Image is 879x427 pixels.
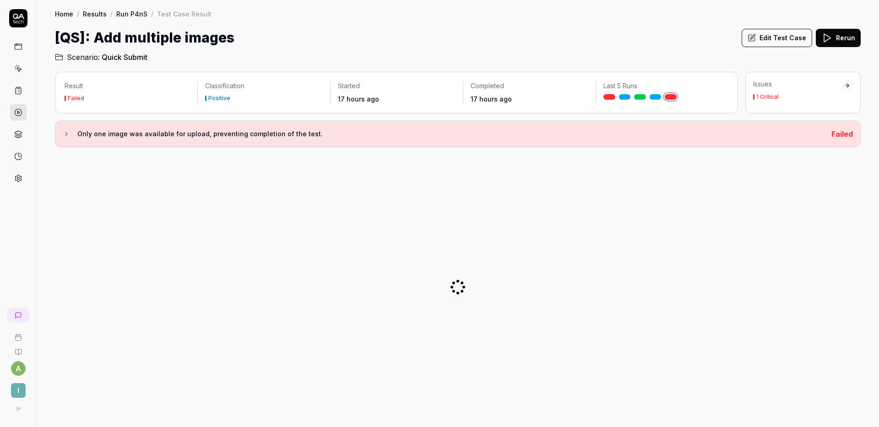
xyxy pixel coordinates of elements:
[603,81,721,91] p: Last 5 Runs
[55,27,234,48] h1: [QS]: Add multiple images
[208,96,230,101] div: Positive
[55,9,73,18] a: Home
[816,29,861,47] button: Rerun
[4,376,33,400] button: I
[77,9,79,18] div: /
[110,9,113,18] div: /
[831,129,853,139] span: Failed
[63,128,824,139] button: Only one image was available for upload, preventing completion of the test.
[205,81,323,91] p: Classification
[65,52,100,63] span: Scenario:
[338,95,379,103] time: 17 hours ago
[471,81,588,91] p: Completed
[753,80,841,89] div: Issues
[4,341,33,356] a: Documentation
[116,9,147,18] a: Run P4nS
[11,361,26,376] button: a
[83,9,107,18] a: Results
[68,96,84,101] div: Failed
[55,52,147,63] a: Scenario:Quick Submit
[102,52,147,63] span: Quick Submit
[756,94,779,100] div: 1 Critical
[338,81,456,91] p: Started
[65,81,190,91] p: Result
[11,383,26,398] span: I
[151,9,153,18] div: /
[77,128,824,139] h3: Only one image was available for upload, preventing completion of the test.
[742,29,812,47] button: Edit Test Case
[157,9,212,18] div: Test Case Result
[7,308,29,323] a: New conversation
[471,95,512,103] time: 17 hours ago
[4,326,33,341] a: Book a call with us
